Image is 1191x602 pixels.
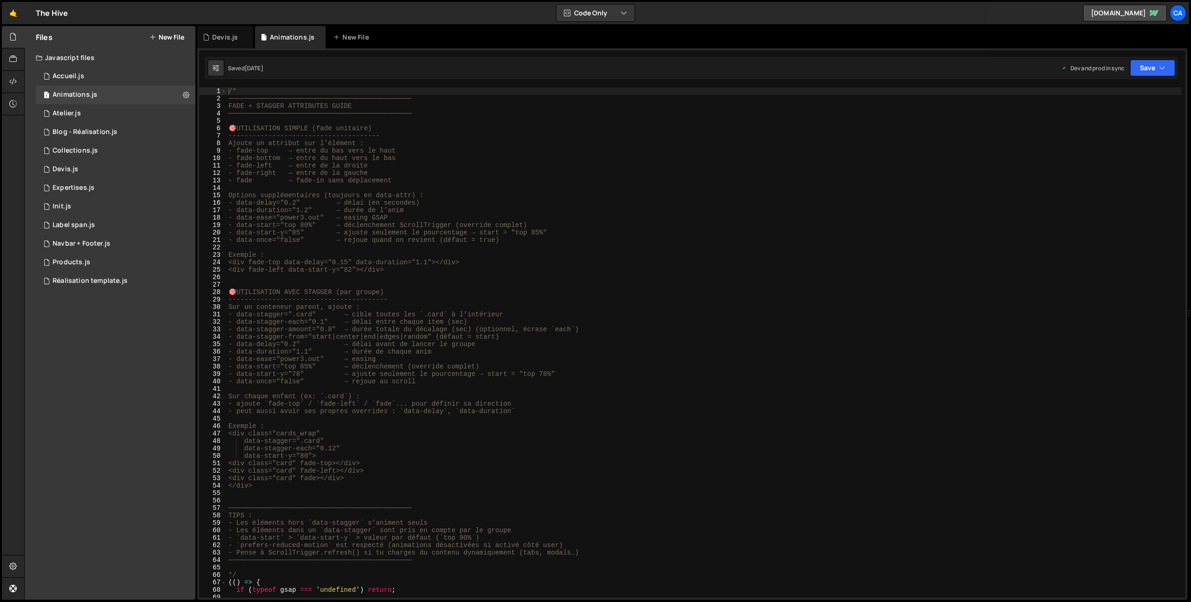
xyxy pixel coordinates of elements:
div: 17034/47579.js [36,253,195,272]
button: New File [149,33,184,41]
div: 36 [199,348,227,355]
div: 17034/47966.js [36,104,195,123]
div: 14 [199,184,227,192]
a: 🤙 [2,2,25,24]
div: 37 [199,355,227,363]
div: 17 [199,207,227,214]
div: 11 [199,162,227,169]
div: Blog - Réalisation.js [53,128,117,136]
div: 54 [199,482,227,489]
div: 19 [199,221,227,229]
div: 64 [199,556,227,564]
div: 46 [199,422,227,430]
div: 45 [199,415,227,422]
div: 23 [199,251,227,259]
div: Devis.js [212,33,238,42]
div: 60 [199,527,227,534]
div: Accueil.js [53,72,84,80]
div: 41 [199,385,227,393]
div: 31 [199,311,227,318]
div: 10 [199,154,227,162]
div: 18 [199,214,227,221]
button: Code Only [556,5,635,21]
div: 59 [199,519,227,527]
div: 1 [199,87,227,95]
span: 1 [44,92,49,100]
div: 32 [199,318,227,326]
div: 55 [199,489,227,497]
div: [DATE] [245,64,263,72]
div: 68 [199,586,227,594]
div: 56 [199,497,227,504]
div: 38 [199,363,227,370]
div: 67 [199,579,227,586]
div: Init.js [53,202,71,211]
div: 42 [199,393,227,400]
div: 39 [199,370,227,378]
div: Animations.js [53,91,97,99]
div: 7 [199,132,227,140]
div: 44 [199,408,227,415]
div: 16 [199,199,227,207]
div: 24 [199,259,227,266]
div: 9 [199,147,227,154]
div: 29 [199,296,227,303]
div: 17034/46803.js [36,197,195,216]
div: 69 [199,594,227,601]
div: 5 [199,117,227,125]
div: 17034/46801.js [36,67,195,86]
div: 15 [199,192,227,199]
div: 20 [199,229,227,236]
div: 27 [199,281,227,288]
div: 21 [199,236,227,244]
div: 65 [199,564,227,571]
div: 47 [199,430,227,437]
div: 48 [199,437,227,445]
div: 28 [199,288,227,296]
div: 53 [199,475,227,482]
div: 33 [199,326,227,333]
div: 58 [199,512,227,519]
div: 17034/47788.js [36,216,195,234]
div: Atelier.js [53,109,81,118]
div: Saved [228,64,263,72]
div: 40 [199,378,227,385]
div: 13 [199,177,227,184]
div: 8 [199,140,227,147]
div: 17034/48216.js [36,160,195,179]
div: Animations.js [270,33,314,42]
div: 17034/48026.js [36,272,195,290]
div: The Hive [36,7,68,19]
div: 34 [199,333,227,341]
div: 51 [199,460,227,467]
div: 25 [199,266,227,274]
div: 49 [199,445,227,452]
div: 61 [199,534,227,542]
div: 26 [199,274,227,281]
div: Products.js [53,258,90,267]
div: 17034/48019.js [36,123,195,141]
div: 3 [199,102,227,110]
div: Navbar + Footer.js [53,240,110,248]
div: 12 [199,169,227,177]
div: Dev and prod in sync [1061,64,1124,72]
div: Expertises.js [53,184,94,192]
div: Javascript files [25,48,195,67]
h2: Files [36,32,53,42]
div: 50 [199,452,227,460]
div: 63 [199,549,227,556]
div: 4 [199,110,227,117]
div: Devis.js [53,165,78,174]
div: 17034/47990.js [36,179,195,197]
button: Save [1130,60,1175,76]
div: 30 [199,303,227,311]
div: 57 [199,504,227,512]
div: 17034/47715.js [36,141,195,160]
div: 35 [199,341,227,348]
div: 52 [199,467,227,475]
div: Collections.js [53,147,98,155]
div: 6 [199,125,227,132]
div: 43 [199,400,227,408]
div: 66 [199,571,227,579]
div: 2 [199,95,227,102]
